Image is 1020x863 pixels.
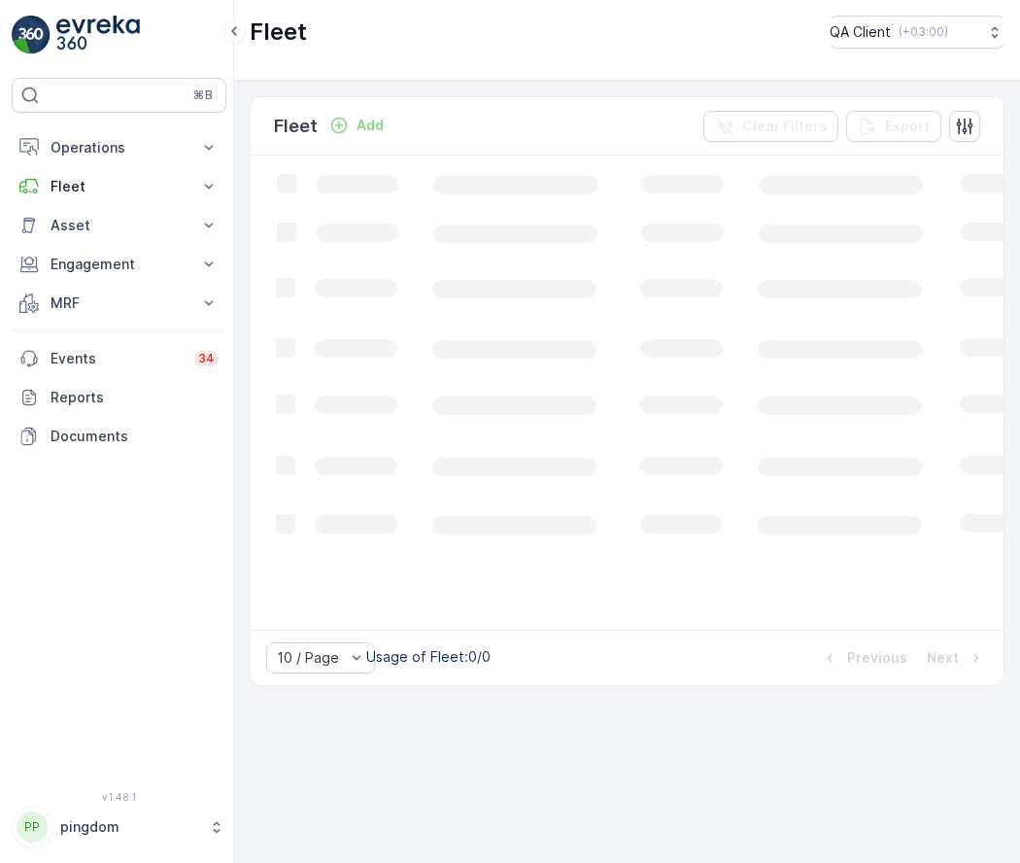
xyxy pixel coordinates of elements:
[12,167,226,206] button: Fleet
[12,284,226,323] button: MRF
[12,16,51,54] img: logo
[51,138,187,157] p: Operations
[12,245,226,284] button: Engagement
[322,114,391,137] button: Add
[56,16,140,54] img: logo_light-DOdMpM7g.png
[12,206,226,245] button: Asset
[12,128,226,167] button: Operations
[12,378,226,417] a: Reports
[830,22,891,42] p: QA Client
[274,113,318,140] p: Fleet
[818,646,909,670] button: Previous
[60,817,199,837] p: pingdom
[51,216,187,235] p: Asset
[12,339,226,378] a: Events34
[847,648,907,668] p: Previous
[12,791,226,803] span: v 1.48.1
[12,417,226,456] a: Documents
[12,807,226,847] button: PPpingdom
[366,647,491,667] p: Usage of Fleet : 0/0
[198,351,215,366] p: 34
[51,427,219,446] p: Documents
[51,255,187,274] p: Engagement
[357,116,384,135] p: Add
[17,811,48,843] div: PP
[51,349,183,368] p: Events
[742,117,827,136] p: Clear Filters
[899,24,948,40] p: ( +03:00 )
[51,177,187,196] p: Fleet
[703,111,838,142] button: Clear Filters
[193,87,213,103] p: ⌘B
[51,293,187,313] p: MRF
[830,16,1004,49] button: QA Client(+03:00)
[51,388,219,407] p: Reports
[846,111,941,142] button: Export
[925,646,988,670] button: Next
[927,648,959,668] p: Next
[885,117,930,136] p: Export
[250,17,307,48] p: Fleet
